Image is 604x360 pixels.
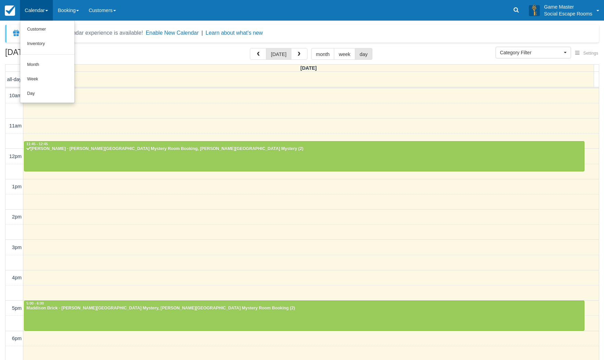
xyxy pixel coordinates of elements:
[12,305,22,311] span: 5pm
[583,51,598,56] span: Settings
[24,141,584,171] a: 11:45 - 12:45[PERSON_NAME] - [PERSON_NAME][GEOGRAPHIC_DATA] Mystery Room Booking, [PERSON_NAME][G...
[20,72,74,87] a: Week
[571,48,602,58] button: Settings
[266,48,291,60] button: [DATE]
[26,306,582,311] div: Maddison Brick - [PERSON_NAME][GEOGRAPHIC_DATA] Mystery, [PERSON_NAME][GEOGRAPHIC_DATA] Mystery R...
[5,5,15,16] img: checkfront-main-nav-mini-logo.png
[5,48,92,61] h2: [DATE]
[26,142,48,146] span: 11:45 - 12:45
[9,93,22,98] span: 10am
[500,49,562,56] span: Category Filter
[12,214,22,220] span: 2pm
[544,10,592,17] p: Social Escape Rooms
[23,29,143,37] div: A new Booking Calendar experience is available!
[26,146,582,152] div: [PERSON_NAME] - [PERSON_NAME][GEOGRAPHIC_DATA] Mystery Room Booking, [PERSON_NAME][GEOGRAPHIC_DAT...
[355,48,372,60] button: day
[496,47,571,58] button: Category Filter
[20,58,74,72] a: Month
[529,5,540,16] img: A3
[311,48,335,60] button: month
[146,30,199,36] button: Enable New Calendar
[26,302,44,305] span: 5:00 - 6:00
[20,37,74,51] a: Inventory
[300,65,317,71] span: [DATE]
[20,22,74,37] a: Customer
[12,245,22,250] span: 3pm
[12,275,22,280] span: 4pm
[9,123,22,128] span: 11am
[12,184,22,189] span: 1pm
[334,48,355,60] button: week
[12,336,22,341] span: 6pm
[7,77,22,82] span: all-day
[20,87,74,101] a: Day
[24,301,584,331] a: 5:00 - 6:00Maddison Brick - [PERSON_NAME][GEOGRAPHIC_DATA] Mystery, [PERSON_NAME][GEOGRAPHIC_DATA...
[206,30,263,36] a: Learn about what's new
[9,154,22,159] span: 12pm
[20,21,75,103] ul: Calendar
[201,30,203,36] span: |
[544,3,592,10] p: Game Master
